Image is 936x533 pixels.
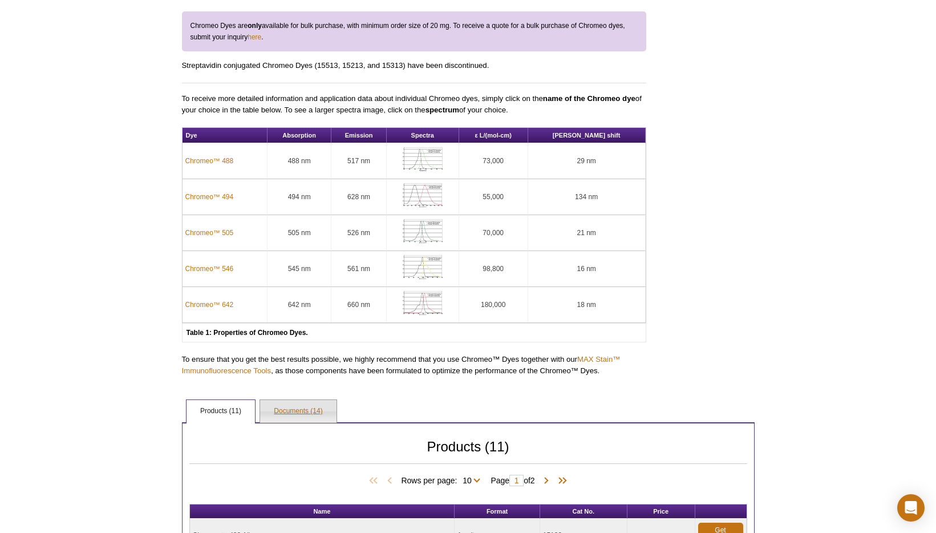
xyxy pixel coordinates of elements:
[183,128,268,143] th: Dye
[331,128,387,143] th: Emission
[528,215,646,251] td: 21 nm
[627,504,695,519] th: Price
[541,475,552,487] span: Next Page
[401,474,485,486] span: Rows per page:
[540,504,627,519] th: Cat No.
[426,106,459,114] strong: spectrum
[185,263,234,274] a: Chromeo™ 546
[185,299,234,310] a: Chromeo™ 642
[182,354,646,377] p: To ensure that you get the best results possible, we highly recommend that you use Chromeo™ Dyes ...
[403,147,443,171] img: Click to see the Chromeo™ 488 Fluorescent Dye Spectra
[187,329,308,337] b: Table 1: Properties of Chromeo Dyes.
[331,251,387,287] td: 561 nm
[485,475,540,486] span: Page of
[331,287,387,322] td: 660 nm
[455,504,540,519] th: Format
[182,60,646,71] p: Streptavidin conjugated Chromeo Dyes (15513, 15213, and 15313) have been discontinued.
[268,251,331,287] td: 545 nm
[268,128,331,143] th: Absorption
[331,215,387,251] td: 526 nm
[897,494,925,522] div: Open Intercom Messenger
[268,179,331,215] td: 494 nm
[459,128,528,143] th: ε L/(mol-cm)
[182,11,646,51] div: Chromeo Dyes are available for bulk purchase, with minimum order size of 20 mg. To receive a quot...
[268,287,331,322] td: 642 nm
[528,251,646,287] td: 16 nm
[528,143,646,179] td: 29 nm
[459,179,528,215] td: 55,000
[268,143,331,179] td: 488 nm
[528,179,646,215] td: 134 nm
[248,31,261,43] a: here
[260,400,336,423] a: Documents (14)
[182,93,646,116] p: To receive more detailed information and application data about individual Chromeo dyes, simply c...
[459,251,528,287] td: 98,800
[403,183,443,207] img: Click to see the Chromeo™ 494 Fluorescent Dye Spectra
[459,143,528,179] td: 73,000
[182,355,621,375] a: MAX Stain™ Immunofluorescence Tools
[189,442,747,464] h2: Products (11)
[384,475,395,487] span: Previous Page
[543,94,635,103] strong: name of the Chromeo dye
[528,287,646,322] td: 18 nm
[367,475,384,487] span: First Page
[190,504,455,519] th: Name
[187,400,255,423] a: Products (11)
[185,155,234,167] a: Chromeo™ 488
[459,215,528,251] td: 70,000
[268,215,331,251] td: 505 nm
[331,143,387,179] td: 517 nm
[331,179,387,215] td: 628 nm
[403,219,443,243] img: Click to see the Chromeo™ 505 Fluorescent Dye Spectra
[185,227,234,239] a: Chromeo™ 505
[403,255,443,279] img: Click to see the Chromeo™ 546 Fluorescent Dye Spectra
[403,291,443,315] img: Click to see the Chromeo™ 642 Fluorescent Dye Spectra
[248,22,262,30] strong: only
[530,476,535,485] span: 2
[552,475,569,487] span: Last Page
[528,128,646,143] th: [PERSON_NAME] shift
[185,191,234,203] a: Chromeo™ 494
[387,128,459,143] th: Spectra
[459,287,528,322] td: 180,000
